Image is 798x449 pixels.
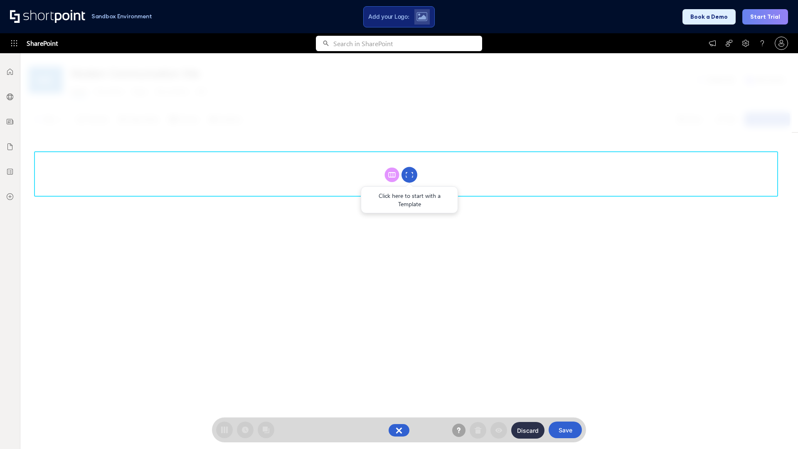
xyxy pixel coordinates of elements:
[742,9,788,25] button: Start Trial
[333,36,482,51] input: Search in SharePoint
[368,13,409,20] span: Add your Logo:
[682,9,736,25] button: Book a Demo
[549,422,582,438] button: Save
[511,422,544,439] button: Discard
[27,33,58,53] span: SharePoint
[416,12,427,21] img: Upload logo
[756,409,798,449] iframe: Chat Widget
[91,14,152,19] h1: Sandbox Environment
